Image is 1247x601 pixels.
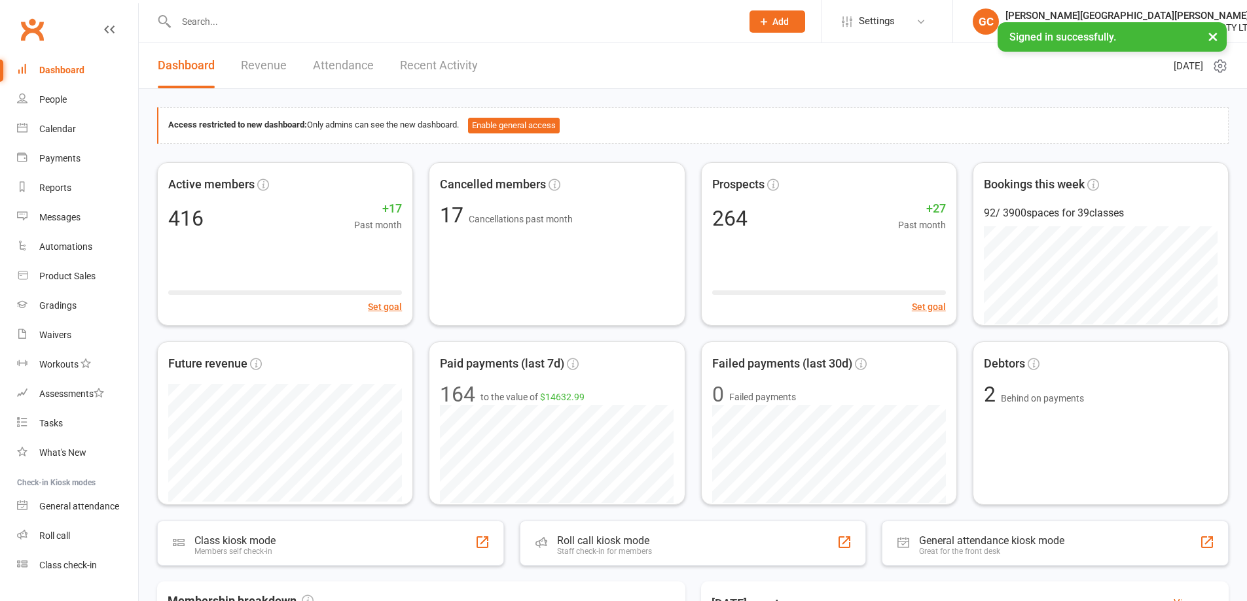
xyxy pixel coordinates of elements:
[712,384,724,405] div: 0
[729,390,796,404] span: Failed payments
[39,530,70,541] div: Roll call
[39,447,86,458] div: What's New
[17,114,138,144] a: Calendar
[919,547,1064,556] div: Great for the front desk
[17,379,138,409] a: Assessments
[468,118,560,133] button: Enable general access
[1001,393,1084,404] span: Behind on payments
[712,175,765,194] span: Prospects
[17,144,138,173] a: Payments
[440,384,475,405] div: 164
[17,203,138,232] a: Messages
[440,175,546,194] span: Cancelled members
[39,359,79,369] div: Workouts
[17,320,138,350] a: Waivers
[17,85,138,114] a: People
[898,218,946,232] span: Past month
[17,521,138,551] a: Roll call
[919,534,1064,547] div: General attendance kiosk mode
[168,175,255,194] span: Active members
[39,560,97,570] div: Class check-in
[480,390,585,404] span: to the value of
[17,350,138,379] a: Workouts
[440,354,564,373] span: Paid payments (last 7d)
[973,9,999,35] div: GC
[168,118,1218,133] div: Only admins can see the new dashboard.
[241,43,287,88] a: Revenue
[17,262,138,291] a: Product Sales
[313,43,374,88] a: Attendance
[440,203,469,228] span: 17
[984,205,1218,222] div: 92 / 3900 spaces for 39 classes
[354,218,402,232] span: Past month
[17,492,138,521] a: General attendance kiosk mode
[17,56,138,85] a: Dashboard
[400,43,478,88] a: Recent Activity
[557,534,652,547] div: Roll call kiosk mode
[17,409,138,438] a: Tasks
[17,232,138,262] a: Automations
[17,551,138,580] a: Class kiosk mode
[168,354,247,373] span: Future revenue
[39,330,71,340] div: Waivers
[984,382,1001,407] span: 2
[912,300,946,314] button: Set goal
[712,354,852,373] span: Failed payments (last 30d)
[39,153,81,163] div: Payments
[39,124,76,134] div: Calendar
[39,388,104,399] div: Assessments
[772,16,789,27] span: Add
[39,212,81,222] div: Messages
[39,182,71,193] div: Reports
[17,438,138,468] a: What's New
[168,208,204,229] div: 416
[17,291,138,320] a: Gradings
[898,199,946,218] span: +27
[984,354,1025,373] span: Debtors
[368,300,402,314] button: Set goal
[1009,31,1116,43] span: Signed in successfully.
[469,214,573,224] span: Cancellations past month
[354,199,402,218] span: +17
[39,94,67,105] div: People
[158,43,215,88] a: Dashboard
[194,534,276,547] div: Class kiosk mode
[39,241,92,252] div: Automations
[1174,58,1203,74] span: [DATE]
[712,208,748,229] div: 264
[39,300,77,311] div: Gradings
[540,392,585,402] span: $14632.99
[168,120,307,129] strong: Access restricted to new dashboard:
[39,65,84,75] div: Dashboard
[172,12,732,31] input: Search...
[194,547,276,556] div: Members self check-in
[984,175,1085,194] span: Bookings this week
[39,501,119,511] div: General attendance
[557,547,652,556] div: Staff check-in for members
[859,7,895,36] span: Settings
[16,13,48,46] a: Clubworx
[39,418,63,428] div: Tasks
[1201,22,1225,50] button: ×
[17,173,138,203] a: Reports
[750,10,805,33] button: Add
[39,271,96,281] div: Product Sales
